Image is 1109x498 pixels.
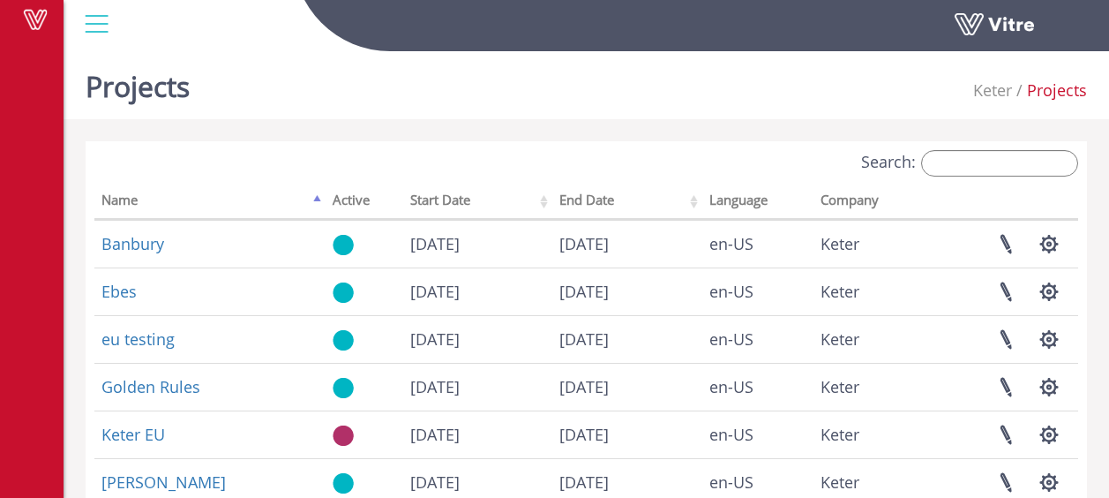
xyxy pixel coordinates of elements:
[101,281,137,302] a: Ebes
[94,186,326,220] th: Name: activate to sort column descending
[813,186,925,220] th: Company
[333,425,354,447] img: no
[821,472,859,493] span: 218
[821,424,859,445] span: 218
[333,329,354,351] img: yes
[333,234,354,256] img: yes
[702,411,814,458] td: en-US
[403,315,552,363] td: [DATE]
[326,186,403,220] th: Active
[973,79,1012,101] span: 218
[552,268,701,315] td: [DATE]
[403,268,552,315] td: [DATE]
[333,472,354,494] img: yes
[86,44,190,119] h1: Projects
[552,186,701,220] th: End Date: activate to sort column ascending
[552,220,701,268] td: [DATE]
[403,363,552,411] td: [DATE]
[702,220,814,268] td: en-US
[921,150,1078,177] input: Search:
[702,268,814,315] td: en-US
[702,363,814,411] td: en-US
[861,150,1078,177] label: Search:
[403,411,552,458] td: [DATE]
[403,220,552,268] td: [DATE]
[101,472,226,493] a: [PERSON_NAME]
[333,377,354,399] img: yes
[552,315,701,363] td: [DATE]
[101,328,175,350] a: eu testing
[101,233,164,254] a: Banbury
[552,363,701,411] td: [DATE]
[821,281,859,302] span: 218
[821,233,859,254] span: 218
[821,376,859,397] span: 218
[101,424,165,445] a: Keter EU
[552,411,701,458] td: [DATE]
[1012,79,1087,102] li: Projects
[821,328,859,350] span: 218
[101,376,200,397] a: Golden Rules
[702,186,814,220] th: Language
[333,282,354,304] img: yes
[403,186,552,220] th: Start Date: activate to sort column ascending
[702,315,814,363] td: en-US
